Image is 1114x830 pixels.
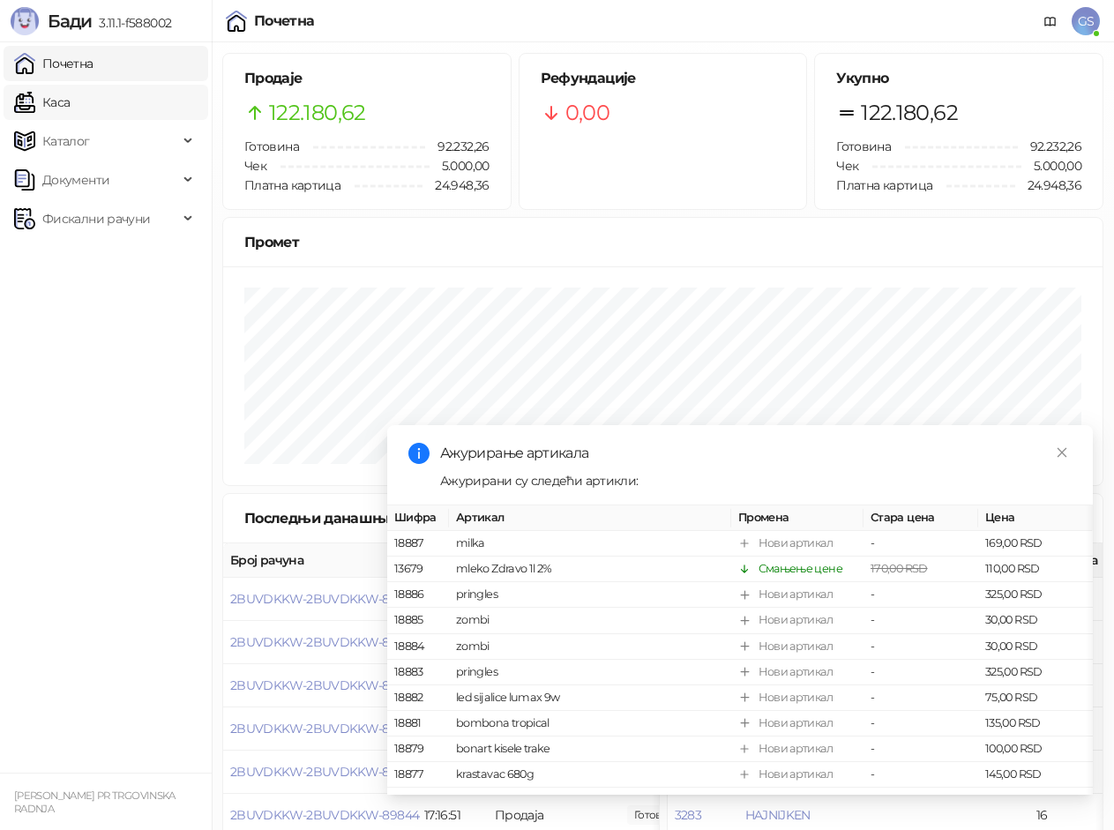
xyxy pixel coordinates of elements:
[387,557,449,582] td: 13679
[387,608,449,633] td: 18885
[387,737,449,762] td: 18879
[1036,7,1065,35] a: Документација
[759,791,842,809] div: Смањење цене
[871,562,928,575] span: 170,00 RSD
[254,14,315,28] div: Почетна
[978,633,1093,659] td: 30,00 RSD
[745,807,811,823] button: HAJNIJKEN
[759,714,833,732] div: Нови артикал
[408,443,430,464] span: info-circle
[759,611,833,629] div: Нови артикал
[675,807,701,823] button: 3283
[387,531,449,557] td: 18887
[759,689,833,707] div: Нови артикал
[11,7,39,35] img: Logo
[864,737,978,762] td: -
[836,158,858,174] span: Чек
[864,608,978,633] td: -
[422,176,489,195] span: 24.948,36
[230,764,418,780] span: 2BUVDKKW-2BUVDKKW-89845
[978,608,1093,633] td: 30,00 RSD
[978,557,1093,582] td: 110,00 RSD
[244,231,1081,253] div: Промет
[440,471,1072,490] div: Ажурирани су следећи артикли:
[864,505,978,531] th: Стара цена
[42,162,109,198] span: Документи
[230,721,419,737] button: 2BUVDKKW-2BUVDKKW-89846
[449,608,731,633] td: zombi
[430,156,490,176] span: 5.000,00
[449,531,731,557] td: milka
[223,543,417,578] th: Број рачуна
[627,805,687,825] span: 95,00
[449,557,731,582] td: mleko Zdravo 1l 2%
[387,685,449,711] td: 18882
[449,788,731,813] td: bravo rio sendvic
[230,677,417,693] span: 2BUVDKKW-2BUVDKKW-89847
[864,582,978,608] td: -
[244,158,266,174] span: Чек
[978,660,1093,685] td: 325,00 RSD
[759,740,833,758] div: Нови артикал
[449,711,731,737] td: bombona tropical
[449,685,731,711] td: led sijalice lumax 9w
[387,505,449,531] th: Шифра
[387,582,449,608] td: 18886
[440,443,1072,464] div: Ажурирање артикала
[244,138,299,154] span: Готовина
[759,663,833,681] div: Нови артикал
[1021,156,1081,176] span: 5.000,00
[978,737,1093,762] td: 100,00 RSD
[1056,446,1068,459] span: close
[759,586,833,603] div: Нови артикал
[759,560,842,578] div: Смањење цене
[230,807,419,823] button: 2BUVDKKW-2BUVDKKW-89844
[978,762,1093,788] td: 145,00 RSD
[978,531,1093,557] td: 169,00 RSD
[1072,7,1100,35] span: GS
[978,582,1093,608] td: 325,00 RSD
[244,507,478,529] div: Последњи данашњи рачуни
[836,177,932,193] span: Платна картица
[864,762,978,788] td: -
[449,762,731,788] td: krastavac 680g
[978,505,1093,531] th: Цена
[759,637,833,654] div: Нови артикал
[387,788,449,813] td: 17954
[861,96,958,130] span: 122.180,62
[387,762,449,788] td: 18877
[42,123,90,159] span: Каталог
[864,633,978,659] td: -
[425,137,489,156] span: 92.232,26
[230,591,419,607] button: 2BUVDKKW-2BUVDKKW-89849
[387,633,449,659] td: 18884
[759,535,833,552] div: Нови артикал
[449,660,731,685] td: pringles
[92,15,171,31] span: 3.11.1-f588002
[244,68,490,89] h5: Продаје
[230,634,419,650] button: 2BUVDKKW-2BUVDKKW-89848
[14,46,93,81] a: Почетна
[42,201,150,236] span: Фискални рачуни
[978,711,1093,737] td: 135,00 RSD
[1018,137,1081,156] span: 92.232,26
[864,531,978,557] td: -
[871,793,923,806] span: 70,00 RSD
[449,737,731,762] td: bonart kisele trake
[565,96,609,130] span: 0,00
[836,68,1081,89] h5: Укупно
[14,85,70,120] a: Каса
[387,660,449,685] td: 18883
[864,711,978,737] td: -
[978,685,1093,711] td: 75,00 RSD
[449,505,731,531] th: Артикал
[541,68,786,89] h5: Рефундације
[759,766,833,783] div: Нови артикал
[864,660,978,685] td: -
[836,138,891,154] span: Готовина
